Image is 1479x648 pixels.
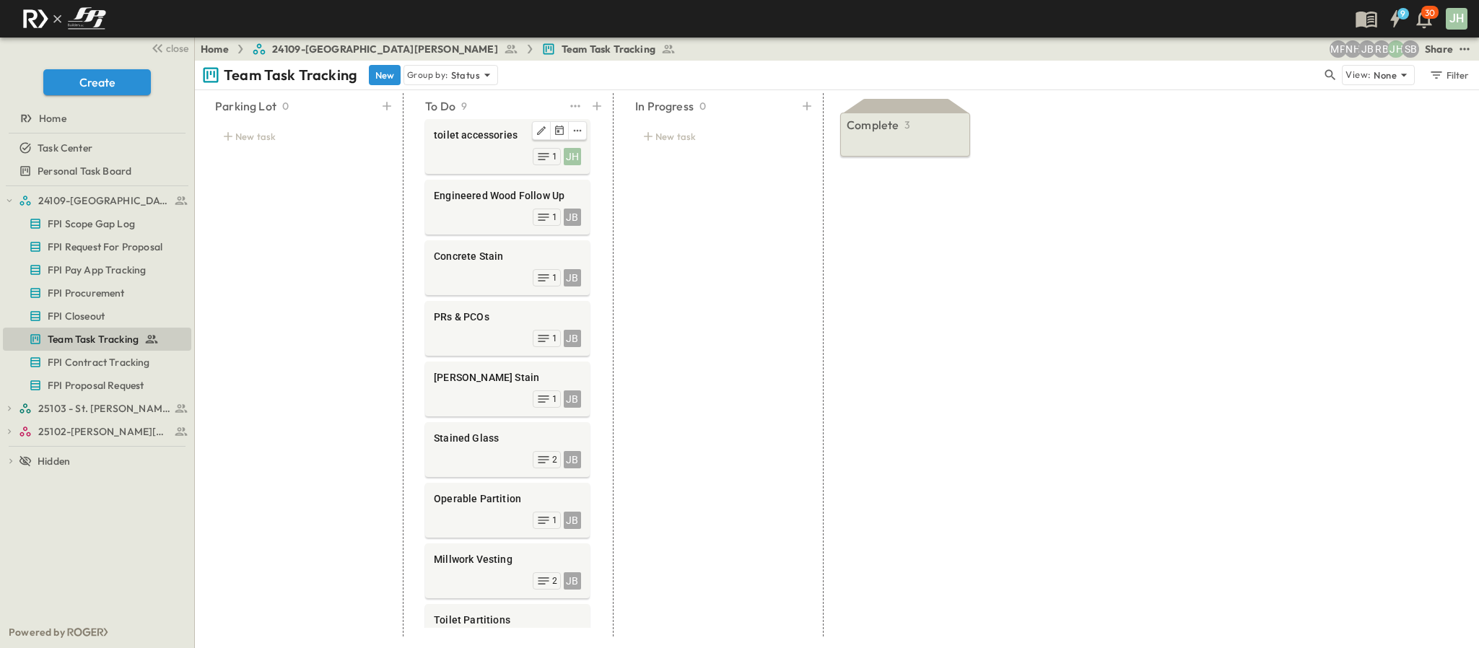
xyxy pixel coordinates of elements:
[552,272,557,284] span: 1
[552,151,557,162] span: 1
[3,161,188,181] a: Personal Task Board
[564,209,581,226] div: JB
[425,97,455,115] p: To Do
[215,97,276,115] p: Parking Lot
[3,214,188,234] a: FPI Scope Gap Log
[425,483,590,538] div: Operable PartitionJB1
[3,351,191,374] div: FPI Contract Trackingtest
[282,99,289,113] p: 0
[1456,40,1473,58] button: test
[48,263,146,277] span: FPI Pay App Tracking
[1425,7,1435,19] p: 30
[434,310,581,324] span: PRs & PCOs
[564,512,581,529] div: JB
[215,126,380,146] div: New task
[38,454,70,468] span: Hidden
[3,159,191,183] div: Personal Task Boardtest
[39,111,66,126] span: Home
[166,41,188,56] span: close
[1425,42,1453,56] div: Share
[461,99,467,113] p: 9
[451,68,480,82] p: Status
[434,613,581,627] span: Toilet Partitions
[3,283,188,303] a: FPI Procurement
[569,122,586,139] button: edit
[3,138,188,158] a: Task Center
[564,269,581,286] div: JB
[224,65,357,85] p: Team Task Tracking
[3,374,191,397] div: FPI Proposal Requesttest
[48,355,150,369] span: FPI Contract Tracking
[48,286,125,300] span: FPI Procurement
[48,240,162,254] span: FPI Request For Proposal
[1358,40,1376,58] div: Jeremiah Bailey (jbailey@fpibuilders.com)
[425,362,590,416] div: [PERSON_NAME] StainJB1
[434,188,581,203] span: Engineered Wood Follow Up
[533,122,551,139] button: Edit
[17,4,111,34] img: c8d7d1ed905e502e8f77bf7063faec64e13b34fdb1f2bdd94b0e311fc34f8000.png
[48,332,139,346] span: Team Task Tracking
[564,148,581,165] div: JH
[434,491,581,506] span: Operable Partition
[562,42,655,56] span: Team Task Tracking
[552,575,557,587] span: 2
[1330,40,1347,58] div: Monica Pruteanu (mpruteanu@fpibuilders.com)
[564,451,581,468] div: JB
[552,454,557,465] span: 2
[552,393,557,405] span: 1
[564,330,581,347] div: JB
[1446,8,1467,30] div: JH
[425,119,590,174] div: EditTracking Date Menuedittoilet accessoriesJH1
[252,42,518,56] a: 24109-[GEOGRAPHIC_DATA][PERSON_NAME]
[3,397,191,420] div: 25103 - St. [PERSON_NAME] Phase 2test
[19,191,188,211] a: 24109-St. Teresa of Calcutta Parish Hall
[201,42,229,56] a: Home
[19,398,188,419] a: 25103 - St. [PERSON_NAME] Phase 2
[3,420,191,443] div: 25102-Christ The Redeemer Anglican Churchtest
[1345,67,1371,83] p: View:
[1423,65,1473,85] button: Filter
[699,99,706,113] p: 0
[1400,8,1405,19] h6: 9
[38,424,170,439] span: 25102-Christ The Redeemer Anglican Church
[1373,40,1390,58] div: Regina Barnett (rbarnett@fpibuilders.com)
[3,328,191,351] div: Team Task Trackingtest
[1428,67,1470,83] div: Filter
[48,216,135,231] span: FPI Scope Gap Log
[38,164,131,178] span: Personal Task Board
[425,301,590,356] div: PRs & PCOsJB1
[434,431,581,445] span: Stained Glass
[38,401,170,416] span: 25103 - St. [PERSON_NAME] Phase 2
[3,237,188,257] a: FPI Request For Proposal
[3,189,191,212] div: 24109-St. Teresa of Calcutta Parish Halltest
[551,122,569,139] button: Tracking Date Menu
[564,572,581,590] div: JB
[1374,68,1397,82] p: None
[3,375,188,395] a: FPI Proposal Request
[1387,40,1405,58] div: Jose Hurtado (jhurtado@fpibuilders.com)
[38,141,92,155] span: Task Center
[541,42,676,56] a: Team Task Tracking
[425,422,590,477] div: Stained GlassJB2
[3,329,188,349] a: Team Task Tracking
[635,97,694,115] p: In Progress
[1402,40,1419,58] div: Sterling Barnett (sterling@fpibuilders.com)
[564,390,581,408] div: JB
[434,370,581,385] span: [PERSON_NAME] Stain
[552,515,557,526] span: 1
[434,249,581,263] span: Concrete Stain
[904,118,910,132] p: 3
[635,126,800,146] div: New task
[3,306,188,326] a: FPI Closeout
[3,235,191,258] div: FPI Request For Proposaltest
[369,65,401,85] button: New
[1344,40,1361,58] div: Nila Hutcheson (nhutcheson@fpibuilders.com)
[272,42,498,56] span: 24109-[GEOGRAPHIC_DATA][PERSON_NAME]
[567,96,584,116] button: test
[3,281,191,305] div: FPI Procurementtest
[3,108,188,128] a: Home
[3,260,188,280] a: FPI Pay App Tracking
[48,378,144,393] span: FPI Proposal Request
[3,258,191,281] div: FPI Pay App Trackingtest
[38,193,170,208] span: 24109-St. Teresa of Calcutta Parish Hall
